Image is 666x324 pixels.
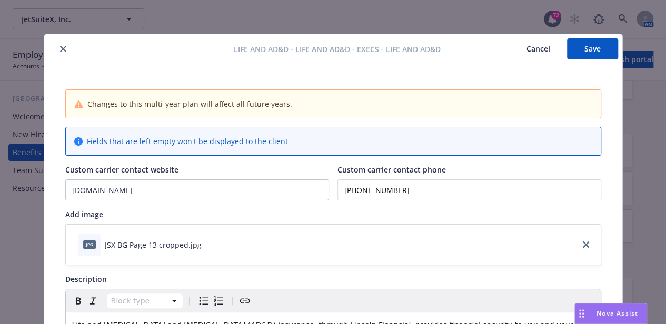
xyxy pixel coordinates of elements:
div: toggle group [196,293,226,308]
button: Save [567,38,618,59]
input: Add custom carrier contact website [66,180,329,200]
button: download file [206,239,214,250]
input: Add custom carrier contact phone [337,179,601,200]
button: Bold [71,293,86,308]
span: Add image [65,209,103,219]
span: Custom carrier contact website [65,165,178,175]
button: Cancel [510,38,567,59]
span: Custom carrier contact phone [337,165,446,175]
button: Block type [107,293,183,308]
span: Nova Assist [597,309,638,318]
button: Bulleted list [196,293,211,308]
button: Create link [237,293,252,308]
span: Description [65,274,107,284]
button: Italic [86,293,101,308]
a: close [580,238,592,251]
span: Life and AD&D - Life and AD&D - Execs - Life and AD&D [234,44,441,55]
button: Nova Assist [574,303,647,324]
div: JSX BG Page 13 cropped.jpg [105,239,202,250]
button: Numbered list [211,293,226,308]
span: Fields that are left empty won't be displayed to the client [87,136,288,147]
button: close [57,43,69,55]
span: jpg [83,240,96,248]
span: Changes to this multi-year plan will affect all future years. [87,98,292,109]
div: Drag to move [575,303,588,323]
